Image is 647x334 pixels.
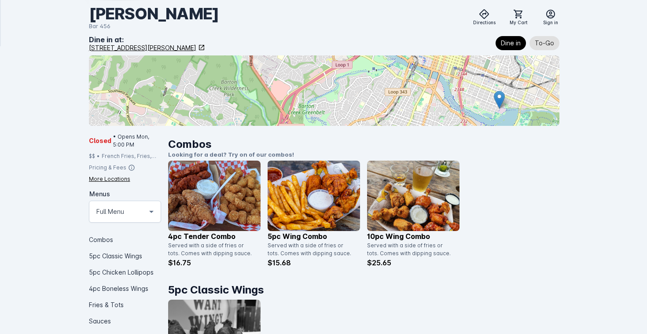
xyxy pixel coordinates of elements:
[89,175,130,183] div: More Locations
[89,313,162,329] div: Sauces
[89,248,162,264] div: 5pc Classic Wings
[89,34,205,45] div: Dine in at:
[89,231,162,248] div: Combos
[494,91,505,109] img: Marker
[89,4,219,24] div: [PERSON_NAME]
[89,164,126,172] div: Pricing & Fees
[168,150,559,159] p: Looking for a deal? Try on of our combos!
[496,34,559,52] mat-chip-listbox: Fulfillment
[96,206,124,217] mat-select-trigger: Full Menu
[367,242,454,257] div: Served with a side of fries or tots. Comes with dipping sauce.
[268,161,360,231] img: catalog item
[367,257,460,268] p: $25.65
[97,152,100,160] div: •
[168,282,559,298] h1: 5pc Classic Wings
[89,152,95,160] div: $$
[268,242,355,257] div: Served with a side of fries or tots. Comes with dipping sauce.
[367,161,460,231] img: catalog item
[367,231,460,242] p: 10pc Wing Combo
[535,38,554,48] span: To-Go
[268,257,360,268] p: $15.68
[168,242,255,257] div: Served with a side of fries or tots. Comes with dipping sauce.
[268,231,360,242] p: 5pc Wing Combo
[89,190,110,198] mat-label: Menus
[501,38,521,48] span: Dine in
[89,43,196,52] div: [STREET_ADDRESS][PERSON_NAME]
[168,231,261,242] p: 4pc Tender Combo
[89,264,162,280] div: 5pc Chicken Lollipops
[168,161,261,231] img: catalog item
[89,280,162,297] div: 4pc Boneless Wings
[168,136,559,152] h1: Combos
[89,297,162,313] div: Fries & Tots
[102,152,162,160] div: French Fries, Fries, Fried Chicken, Tots, Buffalo Wings, Chicken, Wings, Fried Pickles
[89,136,111,145] span: Closed
[113,133,162,149] span: • Opens Mon, 5:00 PM
[89,22,219,31] div: Bar 456
[473,19,496,26] span: Directions
[168,257,261,268] p: $16.75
